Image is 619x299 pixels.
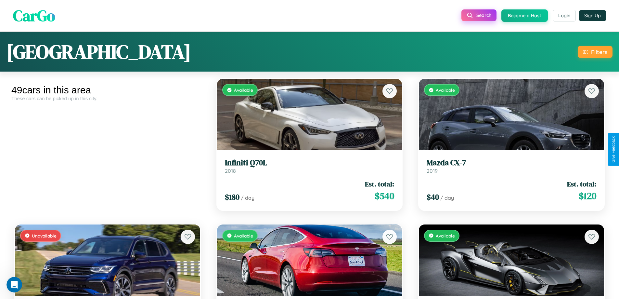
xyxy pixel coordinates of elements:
[427,192,439,202] span: $ 40
[611,136,616,163] div: Give Feedback
[234,87,253,93] span: Available
[11,85,204,96] div: 49 cars in this area
[6,38,191,65] h1: [GEOGRAPHIC_DATA]
[436,233,455,238] span: Available
[234,233,253,238] span: Available
[501,9,548,22] button: Become a Host
[567,179,596,189] span: Est. total:
[6,277,22,292] iframe: Intercom live chat
[375,189,394,202] span: $ 540
[553,10,576,21] button: Login
[578,46,613,58] button: Filters
[32,233,57,238] span: Unavailable
[436,87,455,93] span: Available
[579,10,606,21] button: Sign Up
[225,158,394,168] h3: Infiniti Q70L
[427,158,596,168] h3: Mazda CX-7
[225,158,394,174] a: Infiniti Q70L2018
[440,195,454,201] span: / day
[591,48,607,55] div: Filters
[476,12,491,18] span: Search
[241,195,254,201] span: / day
[461,9,496,21] button: Search
[13,5,55,26] span: CarGo
[427,168,438,174] span: 2019
[11,96,204,101] div: These cars can be picked up in this city.
[365,179,394,189] span: Est. total:
[225,192,239,202] span: $ 180
[579,189,596,202] span: $ 120
[225,168,236,174] span: 2018
[427,158,596,174] a: Mazda CX-72019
